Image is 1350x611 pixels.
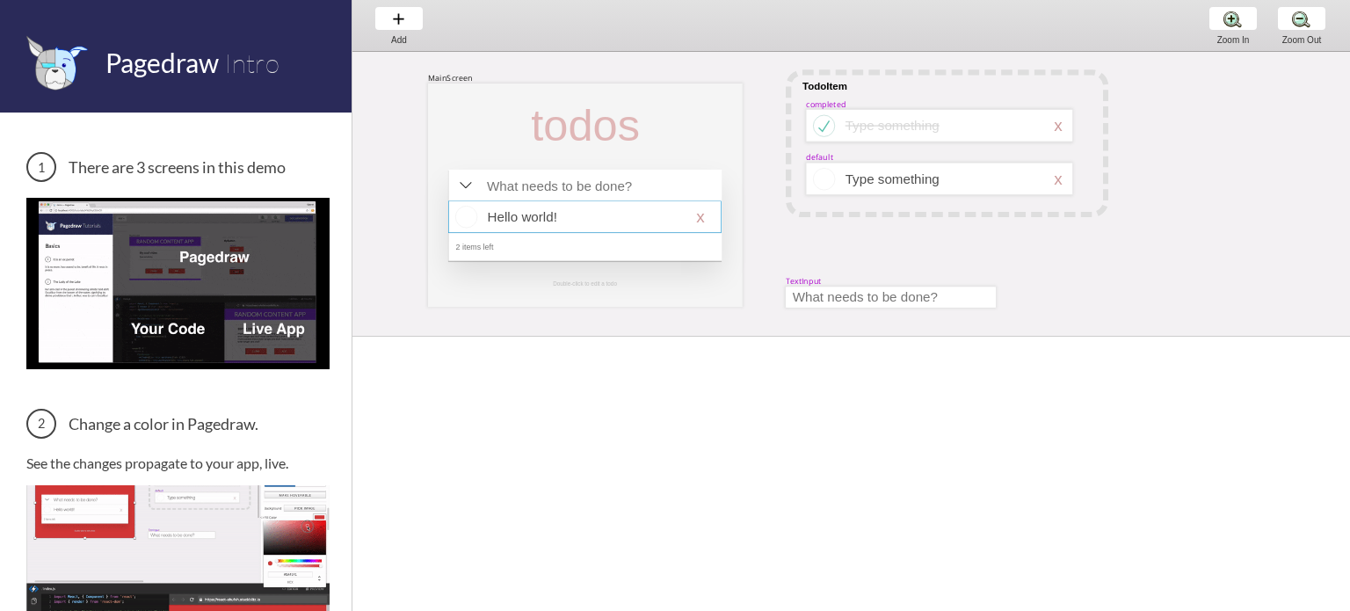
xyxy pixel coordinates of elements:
img: favicon.png [26,35,88,91]
div: x [1054,170,1062,188]
div: TextInput [786,276,821,287]
img: 3 screens [26,198,330,368]
div: x [1054,116,1062,135]
p: See the changes propagate to your app, live. [26,455,330,471]
span: Intro [224,47,279,79]
div: Zoom Out [1268,35,1335,45]
img: zoom-plus.png [1223,10,1242,28]
h3: There are 3 screens in this demo [26,152,330,182]
img: baseline-add-24px.svg [389,10,408,28]
h3: Change a color in Pagedraw. [26,409,330,439]
div: default [806,152,832,163]
span: Pagedraw [105,47,219,78]
img: zoom-minus.png [1292,10,1310,28]
div: Zoom In [1200,35,1267,45]
div: MainScreen [428,72,473,83]
div: completed [806,98,846,109]
div: Add [366,35,432,45]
